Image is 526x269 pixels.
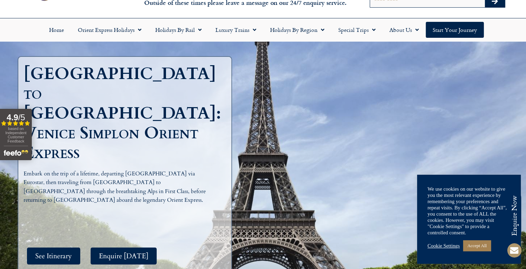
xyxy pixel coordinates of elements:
a: Orient Express Holidays [71,22,148,38]
a: About Us [382,22,426,38]
a: Special Trips [331,22,382,38]
nav: Menu [3,22,523,38]
div: We use cookies on our website to give you the most relevant experience by remembering your prefer... [427,186,510,236]
a: Accept All [463,240,491,251]
span: See Itinerary [35,252,72,260]
a: Holidays by Rail [148,22,209,38]
a: Luxury Trains [209,22,263,38]
h1: [GEOGRAPHIC_DATA] to [GEOGRAPHIC_DATA]: Venice Simplon Orient Express [24,64,221,163]
a: Enquire [DATE] [91,248,157,264]
a: Start your Journey [426,22,484,38]
p: Embark on the trip of a lifetime, departing [GEOGRAPHIC_DATA] via Eurostar, then traveling from [... [24,170,212,205]
a: See Itinerary [27,248,80,264]
a: Holidays by Region [263,22,331,38]
span: Enquire [DATE] [99,252,148,260]
a: Cookie Settings [427,243,460,249]
a: Home [42,22,71,38]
